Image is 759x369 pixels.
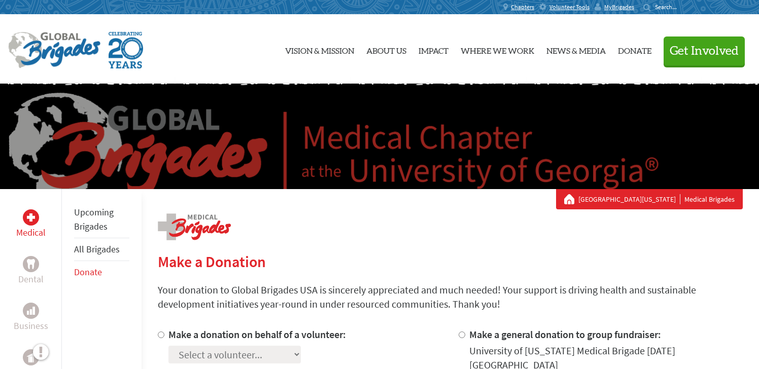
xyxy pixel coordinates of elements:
[469,328,661,341] label: Make a general donation to group fundraiser:
[578,194,680,204] a: [GEOGRAPHIC_DATA][US_STATE]
[23,303,39,319] div: Business
[23,209,39,226] div: Medical
[366,23,406,76] a: About Us
[655,3,684,11] input: Search...
[27,352,35,362] img: Public Health
[14,319,48,333] p: Business
[16,209,46,240] a: MedicalMedical
[511,3,534,11] span: Chapters
[8,32,100,68] img: Global Brigades Logo
[664,36,745,65] button: Get Involved
[285,23,354,76] a: Vision & Mission
[74,206,114,232] a: Upcoming Brigades
[74,266,102,278] a: Donate
[564,194,735,204] div: Medical Brigades
[27,307,35,315] img: Business
[549,3,590,11] span: Volunteer Tools
[74,261,129,283] li: Donate
[16,226,46,240] p: Medical
[158,283,743,311] p: Your donation to Global Brigades USA is sincerely appreciated and much needed! Your support is dr...
[158,213,231,240] img: logo-medical.png
[461,23,534,76] a: Where We Work
[18,272,44,286] p: Dental
[670,45,739,57] span: Get Involved
[74,243,120,255] a: All Brigades
[109,32,143,68] img: Global Brigades Celebrating 20 Years
[74,238,129,261] li: All Brigades
[18,256,44,286] a: DentalDental
[23,349,39,365] div: Public Health
[27,213,35,222] img: Medical
[419,23,448,76] a: Impact
[14,303,48,333] a: BusinessBusiness
[27,259,35,269] img: Dental
[546,23,606,76] a: News & Media
[618,23,651,76] a: Donate
[158,252,743,271] h2: Make a Donation
[23,256,39,272] div: Dental
[604,3,634,11] span: MyBrigades
[74,201,129,238] li: Upcoming Brigades
[168,328,346,341] label: Make a donation on behalf of a volunteer:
